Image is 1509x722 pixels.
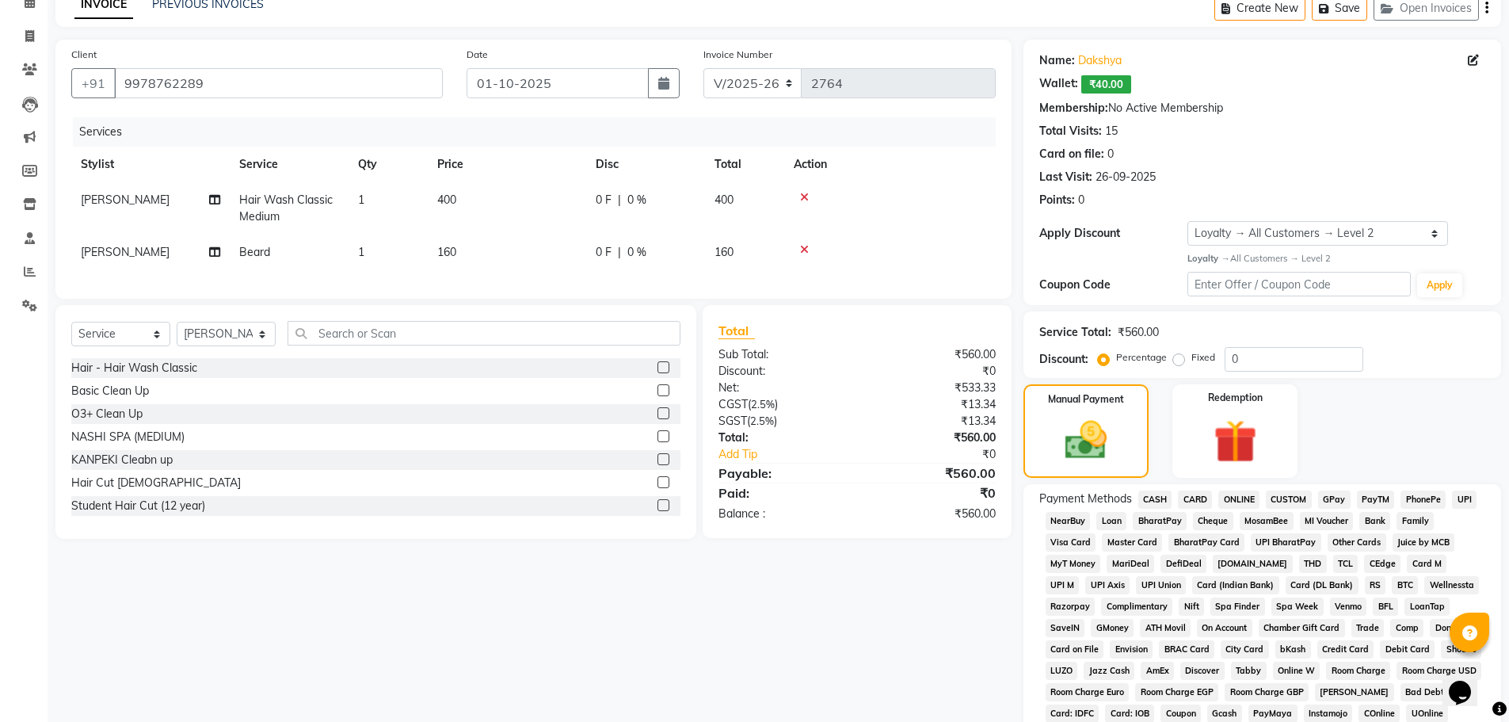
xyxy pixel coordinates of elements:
input: Enter Offer / Coupon Code [1187,272,1411,296]
div: ₹533.33 [857,380,1008,396]
span: Trade [1351,619,1385,637]
span: Comp [1390,619,1423,637]
span: 0 F [596,244,612,261]
span: BharatPay Card [1168,533,1244,552]
span: MosamBee [1240,512,1294,530]
span: bKash [1275,640,1311,659]
span: TCL [1333,555,1358,573]
span: 0 % [627,192,646,208]
span: [DOMAIN_NAME] [1213,555,1293,573]
span: BharatPay [1133,512,1187,530]
span: 1 [358,193,364,207]
label: Percentage [1116,350,1167,365]
span: LoanTap [1404,598,1450,616]
div: Hair Cut [DEMOGRAPHIC_DATA] [71,475,241,491]
span: NearBuy [1046,512,1091,530]
span: Visa Card [1046,533,1096,552]
span: Room Charge [1326,662,1390,680]
div: Points: [1039,192,1075,208]
th: Qty [349,147,428,182]
span: BFL [1373,598,1398,616]
div: Coupon Code [1039,277,1188,293]
div: 0 [1107,146,1114,162]
label: Manual Payment [1048,392,1124,407]
span: Card (DL Bank) [1286,576,1358,594]
span: Other Cards [1328,533,1386,552]
div: Sub Total: [707,346,857,363]
button: Apply [1417,273,1462,297]
div: KANPEKI Cleabn up [71,452,173,468]
span: 400 [437,193,456,207]
span: Room Charge Euro [1046,683,1130,701]
div: NASHI SPA (MEDIUM) [71,429,185,445]
span: Chamber Gift Card [1259,619,1345,637]
div: Student Hair Cut (12 year) [71,498,205,514]
span: GMoney [1091,619,1134,637]
span: Spa Finder [1210,598,1265,616]
label: Date [467,48,488,62]
img: _cash.svg [1052,416,1120,464]
span: Card on File [1046,640,1104,659]
span: Razorpay [1046,598,1096,616]
div: Total: [707,430,857,446]
img: _gift.svg [1200,414,1271,468]
span: PhonePe [1400,491,1446,509]
span: | [618,192,621,208]
div: ₹13.34 [857,413,1008,430]
span: Venmo [1330,598,1367,616]
span: 2.5% [751,398,775,411]
div: ₹13.34 [857,396,1008,413]
th: Disc [586,147,705,182]
div: Name: [1039,52,1075,69]
span: 0 F [596,192,612,208]
input: Search or Scan [288,321,680,346]
span: CARD [1178,491,1212,509]
div: ₹0 [857,363,1008,380]
span: MI Voucher [1300,512,1354,530]
div: All Customers → Level 2 [1187,252,1485,265]
span: UPI M [1046,576,1080,594]
div: Service Total: [1039,324,1111,341]
span: 160 [437,245,456,259]
label: Fixed [1191,350,1215,365]
span: ₹40.00 [1081,75,1131,94]
div: ₹0 [882,446,1008,463]
div: ₹560.00 [857,464,1008,483]
span: 2.5% [750,414,774,427]
span: BRAC Card [1159,640,1214,659]
span: Discover [1180,662,1225,680]
span: Room Charge USD [1397,662,1481,680]
th: Price [428,147,586,182]
div: Paid: [707,483,857,502]
div: Payable: [707,464,857,483]
div: Net: [707,380,857,396]
span: 1 [358,245,364,259]
label: Invoice Number [703,48,772,62]
span: 160 [714,245,734,259]
div: Discount: [707,363,857,380]
div: Apply Discount [1039,225,1188,242]
span: Hair Wash Classic Medium [239,193,333,223]
span: On Account [1197,619,1252,637]
span: Juice by MCB [1393,533,1455,552]
span: | [618,244,621,261]
th: Stylist [71,147,230,182]
div: Wallet: [1039,75,1078,94]
span: CGST [718,397,748,411]
span: Wellnessta [1424,576,1479,594]
span: Card (Indian Bank) [1192,576,1279,594]
span: Envision [1110,640,1153,659]
div: ₹560.00 [857,506,1008,522]
span: MariDeal [1107,555,1154,573]
input: Search by Name/Mobile/Email/Code [114,68,443,98]
span: Total [718,323,755,339]
span: Credit Card [1317,640,1374,659]
span: 400 [714,193,734,207]
span: [PERSON_NAME] [81,193,170,207]
div: Services [73,117,1008,147]
span: CUSTOM [1266,491,1312,509]
div: Membership: [1039,100,1108,117]
span: CASH [1138,491,1172,509]
div: Basic Clean Up [71,383,149,399]
span: SaveIN [1046,619,1085,637]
